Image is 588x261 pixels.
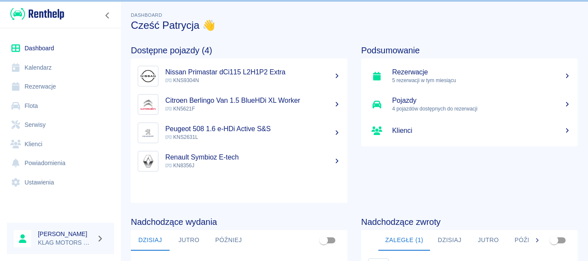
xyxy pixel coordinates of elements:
h5: Pojazdy [392,96,571,105]
h4: Dostępne pojazdy (4) [131,45,347,55]
span: Pokaż przypisane tylko do mnie [546,232,562,249]
h5: Rezerwacje [392,68,571,77]
span: Dashboard [131,12,162,18]
img: Image [140,153,156,169]
button: Dzisiaj [430,230,469,251]
a: Flota [7,96,114,116]
h5: Nissan Primastar dCi115 L2H1P2 Extra [165,68,340,77]
a: Klienci [7,135,114,154]
button: Jutro [469,230,508,251]
h5: Renault Symbioz E-tech [165,153,340,162]
a: Kalendarz [7,58,114,77]
a: ImagePeugeot 508 1.6 e-HDi Active S&S KNS2631L [131,119,347,147]
h5: Peugeot 508 1.6 e-HDi Active S&S [165,125,340,133]
h5: Citroen Berlingo Van 1.5 BlueHDi XL Worker [165,96,340,105]
a: ImageRenault Symbioz E-tech KN8356J [131,147,347,175]
img: Image [140,125,156,141]
button: Później (2) [508,230,558,251]
span: KN8356J [165,163,194,169]
p: 5 rezerwacji w tym miesiącu [392,77,571,84]
button: Jutro [170,230,208,251]
a: Renthelp logo [7,7,64,21]
a: Serwisy [7,115,114,135]
a: Powiadomienia [7,154,114,173]
a: Dashboard [7,39,114,58]
button: Dzisiaj [131,230,170,251]
h4: Podsumowanie [361,45,578,55]
span: KNS9304N [165,77,199,83]
span: Pokaż przypisane tylko do mnie [316,232,332,249]
span: KNS2631L [165,134,198,140]
a: Ustawienia [7,173,114,192]
a: ImageCitroen Berlingo Van 1.5 BlueHDi XL Worker KN5621F [131,90,347,119]
img: Renthelp logo [10,7,64,21]
a: Rezerwacje5 rezerwacji w tym miesiącu [361,62,578,90]
span: KN5621F [165,106,195,112]
button: Później [208,230,249,251]
p: KLAG MOTORS Rent a Car [38,238,93,247]
h4: Nadchodzące zwroty [361,217,578,227]
button: Zaległe (1) [378,230,430,251]
img: Image [140,68,156,84]
a: Klienci [361,119,578,143]
h3: Cześć Patrycja 👋 [131,19,578,31]
a: Rezerwacje [7,77,114,96]
button: Zwiń nawigację [101,10,114,21]
img: Image [140,96,156,113]
h5: Klienci [392,126,571,135]
h4: Nadchodzące wydania [131,217,347,227]
h6: [PERSON_NAME] [38,230,93,238]
p: 4 pojazdów dostępnych do rezerwacji [392,105,571,113]
a: ImageNissan Primastar dCi115 L2H1P2 Extra KNS9304N [131,62,347,90]
a: Pojazdy4 pojazdów dostępnych do rezerwacji [361,90,578,119]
